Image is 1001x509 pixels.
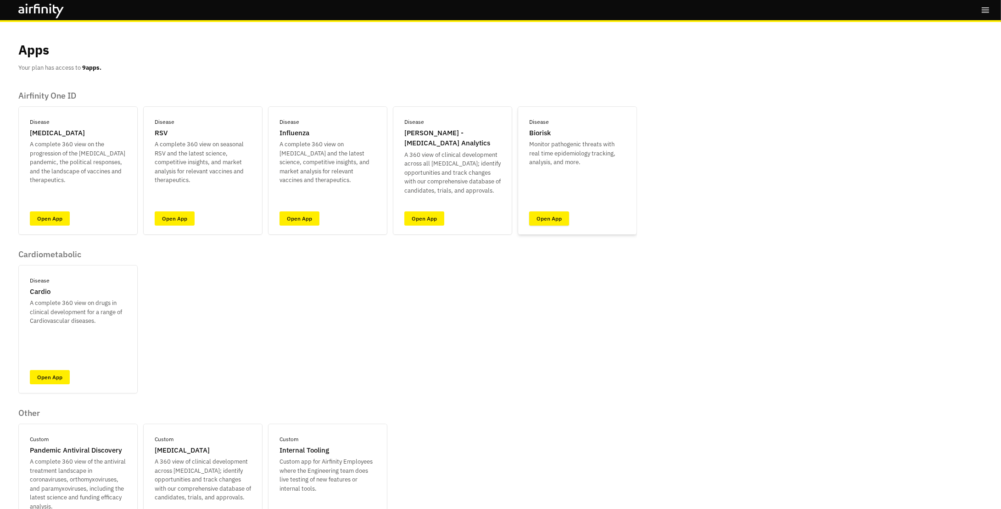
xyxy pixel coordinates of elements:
[280,128,309,138] p: Influenza
[18,63,101,72] p: Your plan has access to
[529,211,569,226] a: Open App
[280,118,299,126] p: Disease
[155,435,173,443] p: Custom
[280,140,376,185] p: A complete 360 view on [MEDICAL_DATA] and the latest science, competitive insights, and market an...
[280,445,329,456] p: Internal Tooling
[30,128,85,138] p: [MEDICAL_DATA]
[30,211,70,226] a: Open App
[155,211,195,226] a: Open App
[280,457,376,493] p: Custom app for Airfinity Employees where the Engineering team does live testing of new features o...
[30,445,122,456] p: Pandemic Antiviral Discovery
[30,277,50,285] p: Disease
[280,435,298,443] p: Custom
[30,118,50,126] p: Disease
[155,457,251,502] p: A 360 view of clinical development across [MEDICAL_DATA]; identify opportunities and track change...
[404,118,424,126] p: Disease
[155,118,174,126] p: Disease
[529,118,549,126] p: Disease
[529,140,626,167] p: Monitor pathogenic threats with real time epidemiology tracking, analysis, and more.
[404,211,444,226] a: Open App
[30,435,49,443] p: Custom
[30,140,126,185] p: A complete 360 view on the progression of the [MEDICAL_DATA] pandemic, the political responses, a...
[155,140,251,185] p: A complete 360 view on seasonal RSV and the latest science, competitive insights, and market anal...
[155,445,210,456] p: [MEDICAL_DATA]
[30,299,126,326] p: A complete 360 view on drugs in clinical development for a range of Cardiovascular diseases.
[529,128,551,138] p: Biorisk
[404,150,501,195] p: A 360 view of clinical development across all [MEDICAL_DATA]; identify opportunities and track ch...
[280,211,319,226] a: Open App
[404,128,501,149] p: [PERSON_NAME] - [MEDICAL_DATA] Analytics
[155,128,168,138] p: RSV
[30,287,50,297] p: Cardio
[18,40,49,60] p: Apps
[18,249,138,260] p: Cardiometabolic
[30,370,70,384] a: Open App
[82,64,101,72] b: 9 apps.
[18,91,637,101] p: Airfinity One ID
[18,408,387,418] p: Other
